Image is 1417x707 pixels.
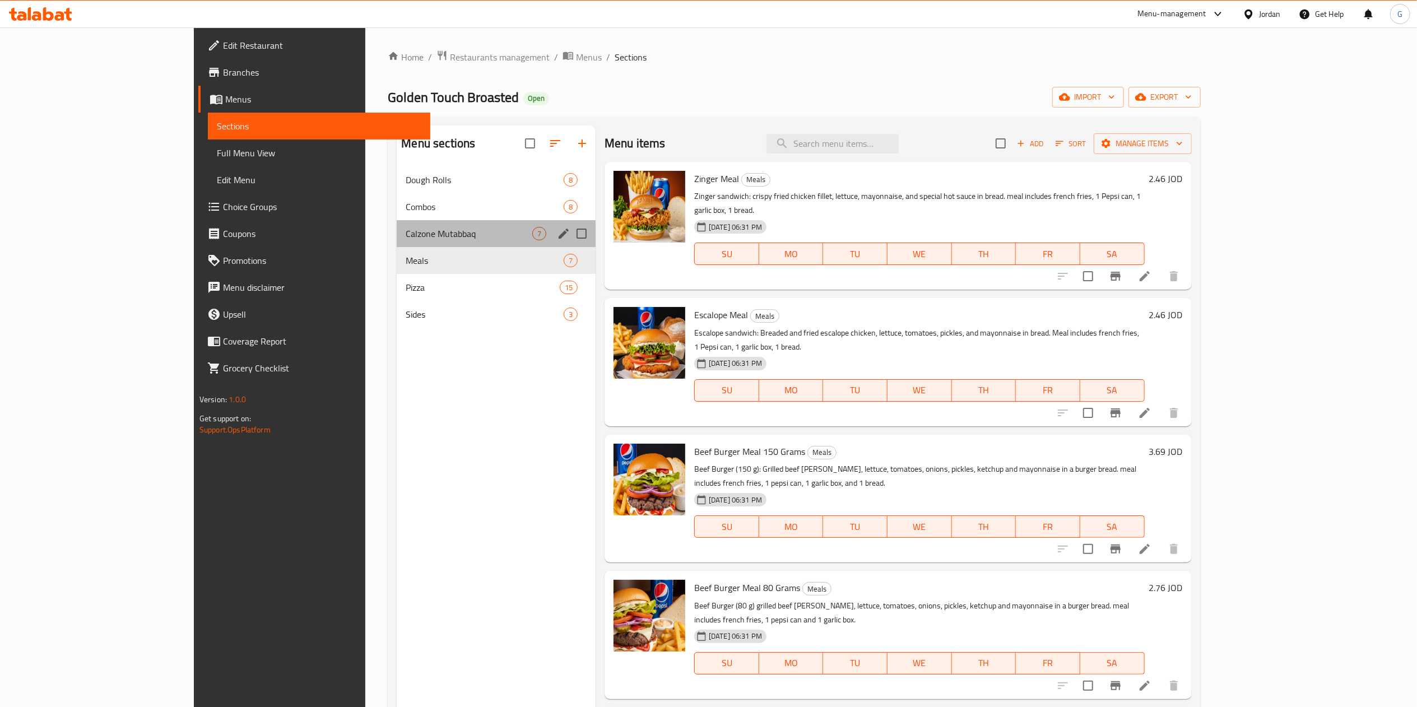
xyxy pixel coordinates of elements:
span: SA [1085,246,1140,262]
input: search [766,134,899,154]
button: SA [1080,379,1145,402]
span: Select to update [1076,264,1100,288]
div: Open [523,92,549,105]
button: MO [759,243,824,265]
button: FR [1016,515,1080,538]
span: Zinger Meal [694,170,739,187]
button: edit [555,225,572,242]
img: Escalope Meal [614,307,685,379]
li: / [606,50,610,64]
span: Sort sections [542,130,569,157]
span: Sections [615,50,647,64]
button: Branch-specific-item [1102,672,1129,699]
div: items [560,281,578,294]
span: [DATE] 06:31 PM [704,631,766,641]
span: Add [1015,137,1046,150]
img: Beef Burger Meal 80 Grams [614,580,685,652]
span: Dough Rolls [406,173,563,187]
span: Meals [808,446,836,459]
span: Manage items [1103,137,1183,151]
div: Meals [807,446,837,459]
span: TH [956,519,1012,535]
button: Branch-specific-item [1102,263,1129,290]
button: export [1128,87,1201,108]
div: items [564,173,578,187]
span: Beef Burger Meal 150 Grams [694,443,805,460]
span: Calzone Mutabbaq [406,227,532,240]
span: Choice Groups [223,200,421,213]
div: Combos8 [397,193,596,220]
span: SU [699,655,755,671]
button: FR [1016,243,1080,265]
img: Beef Burger Meal 150 Grams [614,444,685,515]
button: WE [888,652,952,675]
a: Menu disclaimer [198,274,430,301]
button: SU [694,515,759,538]
a: Branches [198,59,430,86]
a: Edit menu item [1138,269,1151,283]
button: TH [952,515,1016,538]
span: Coverage Report [223,334,421,348]
p: Beef Burger (150 g): Grilled beef [PERSON_NAME], lettuce, tomatoes, onions, pickles, ketchup and ... [694,462,1145,490]
span: SU [699,382,755,398]
div: Jordan [1259,8,1281,20]
span: SU [699,246,755,262]
button: Manage items [1094,133,1192,154]
span: Meals [742,173,770,186]
div: Meals [802,582,831,596]
div: Meals [750,309,779,323]
span: TU [828,246,883,262]
span: Sort [1056,137,1086,150]
span: TU [828,655,883,671]
button: SU [694,379,759,402]
button: Sort [1053,135,1089,152]
p: Escalope sandwich: Breaded and fried escalope chicken, lettuce, tomatoes, pickles, and mayonnaise... [694,326,1145,354]
a: Edit menu item [1138,542,1151,556]
nav: Menu sections [397,162,596,332]
span: TH [956,382,1012,398]
span: import [1061,90,1115,104]
span: FR [1020,655,1076,671]
button: WE [888,243,952,265]
span: [DATE] 06:31 PM [704,358,766,369]
span: 1.0.0 [229,392,247,407]
span: Golden Touch Broasted [388,85,519,110]
span: SA [1085,655,1140,671]
button: Add [1012,135,1048,152]
button: TU [823,379,888,402]
a: Edit menu item [1138,679,1151,692]
h6: 3.69 JOD [1149,444,1183,459]
button: SU [694,243,759,265]
h2: Menu sections [401,135,475,152]
span: Select to update [1076,674,1100,697]
div: Sides3 [397,301,596,328]
a: Promotions [198,247,430,274]
span: Grocery Checklist [223,361,421,375]
span: Branches [223,66,421,79]
span: Menu disclaimer [223,281,421,294]
span: WE [892,246,947,262]
div: items [564,308,578,321]
a: Support.OpsPlatform [199,422,271,437]
button: delete [1160,536,1187,562]
a: Menus [563,50,602,64]
div: Meals [741,173,770,187]
span: FR [1020,382,1076,398]
span: 3 [564,309,577,320]
span: FR [1020,519,1076,535]
span: Add item [1012,135,1048,152]
button: SA [1080,243,1145,265]
p: Beef Burger (80 g) grilled beef [PERSON_NAME], lettuce, tomatoes, onions, pickles, ketchup and ma... [694,599,1145,627]
button: delete [1160,263,1187,290]
span: Sides [406,308,563,321]
span: export [1137,90,1192,104]
span: Select to update [1076,537,1100,561]
span: Promotions [223,254,421,267]
span: [DATE] 06:31 PM [704,222,766,232]
span: [DATE] 06:31 PM [704,495,766,505]
a: Full Menu View [208,139,430,166]
span: Meals [751,310,779,323]
h6: 2.46 JOD [1149,171,1183,187]
img: Zinger Meal [614,171,685,243]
